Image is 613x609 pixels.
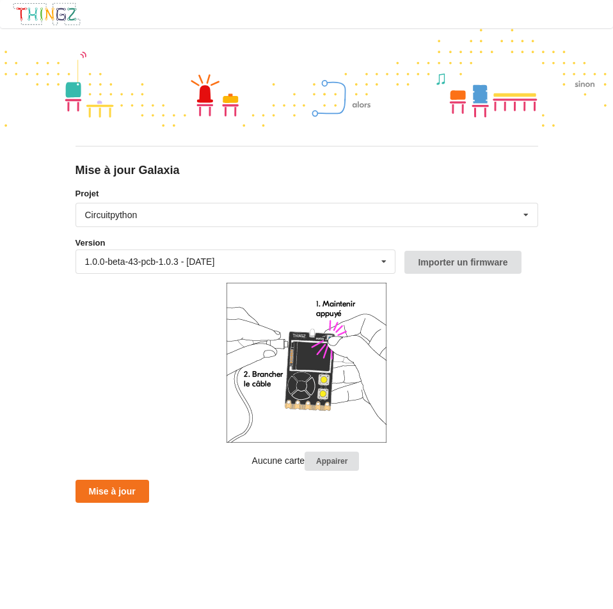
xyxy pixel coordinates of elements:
[76,237,106,249] label: Version
[305,452,359,471] button: Appairer
[76,452,538,471] p: Aucune carte
[404,251,521,274] button: Importer un firmware
[12,2,81,26] img: thingz_logo.png
[85,210,138,219] div: Circuitpython
[85,257,215,266] div: 1.0.0-beta-43-pcb-1.0.3 - [DATE]
[76,480,149,503] button: Mise à jour
[227,283,386,443] img: galaxia_plug.png
[76,187,538,200] label: Projet
[76,163,538,178] div: Mise à jour Galaxia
